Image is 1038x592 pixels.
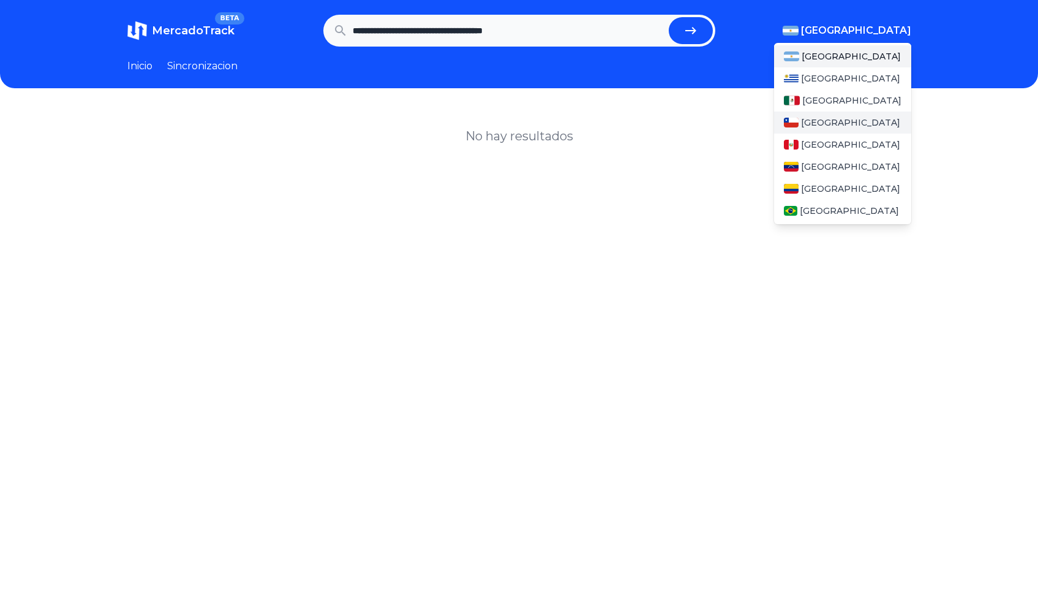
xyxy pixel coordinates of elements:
span: [GEOGRAPHIC_DATA] [801,72,900,85]
a: Inicio [127,59,152,74]
a: Peru[GEOGRAPHIC_DATA] [774,134,911,156]
span: [GEOGRAPHIC_DATA] [801,183,900,195]
img: Peru [784,140,799,150]
button: [GEOGRAPHIC_DATA] [783,23,911,38]
span: [GEOGRAPHIC_DATA] [801,116,900,129]
a: Brasil[GEOGRAPHIC_DATA] [774,200,911,222]
a: Chile[GEOGRAPHIC_DATA] [774,112,911,134]
span: [GEOGRAPHIC_DATA] [802,94,901,107]
span: MercadoTrack [152,24,235,37]
img: Chile [784,118,799,127]
a: MercadoTrackBETA [127,21,235,40]
img: Venezuela [784,162,799,172]
span: BETA [215,12,244,25]
img: Mexico [784,96,800,105]
a: Mexico[GEOGRAPHIC_DATA] [774,89,911,112]
span: [GEOGRAPHIC_DATA] [802,50,901,63]
img: Argentina [784,51,800,61]
a: Colombia[GEOGRAPHIC_DATA] [774,178,911,200]
a: Uruguay[GEOGRAPHIC_DATA] [774,67,911,89]
a: Argentina[GEOGRAPHIC_DATA] [774,45,911,67]
img: Uruguay [784,74,799,83]
h1: No hay resultados [465,127,573,145]
a: Sincronizacion [167,59,238,74]
span: [GEOGRAPHIC_DATA] [801,161,900,173]
img: Brasil [784,206,798,216]
img: MercadoTrack [127,21,147,40]
img: Argentina [783,26,799,36]
img: Colombia [784,184,799,194]
span: [GEOGRAPHIC_DATA] [800,205,899,217]
a: Venezuela[GEOGRAPHIC_DATA] [774,156,911,178]
span: [GEOGRAPHIC_DATA] [801,23,911,38]
span: [GEOGRAPHIC_DATA] [801,139,900,151]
